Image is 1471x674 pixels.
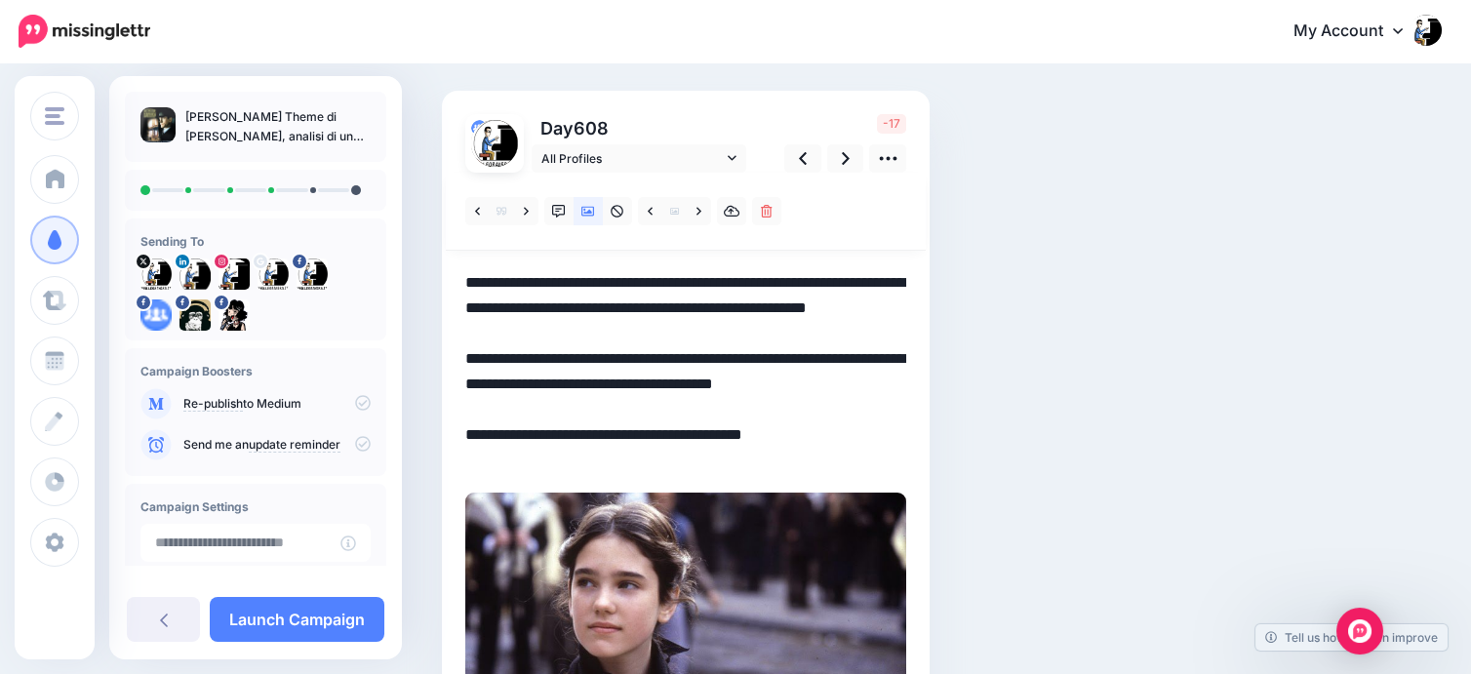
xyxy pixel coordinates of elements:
[183,396,243,412] a: Re-publish
[1255,624,1448,651] a: Tell us how we can improve
[532,144,746,173] a: All Profiles
[249,437,340,453] a: update reminder
[140,299,172,331] img: 5_2zSM9mMSk-bsa81112.png
[532,114,749,142] p: Day
[1336,608,1383,654] div: Open Intercom Messenger
[179,258,211,290] img: 1570549342741-45007.png
[219,299,250,331] img: 89851976_516648795922585_4336184366267891712_n-bsa81116.png
[185,107,371,146] p: [PERSON_NAME] Theme di [PERSON_NAME], analisi di un capolavoro
[297,258,328,290] img: picture-bsa81111.png
[183,436,371,454] p: Send me an
[541,148,723,169] span: All Profiles
[45,107,64,125] img: menu.png
[140,364,371,378] h4: Campaign Boosters
[471,120,487,136] img: 5_2zSM9mMSk-bsa81112.png
[179,299,211,331] img: picture-bsa81113.png
[140,234,371,249] h4: Sending To
[140,258,172,290] img: HttGZ6uy-27053.png
[877,114,906,134] span: -17
[1274,8,1442,56] a: My Account
[258,258,289,290] img: AOh14GiiPzDlo04bh4TWCuoNTZxJl-OwU8OYnMgtBtAPs96-c-61516.png
[471,120,518,167] img: AOh14GiiPzDlo04bh4TWCuoNTZxJl-OwU8OYnMgtBtAPs96-c-61516.png
[19,15,150,48] img: Missinglettr
[183,395,371,413] p: to Medium
[140,107,176,142] img: 411e646022c7b05dd016e18d03fcc5bf_thumb.jpg
[574,118,609,139] span: 608
[140,499,371,514] h4: Campaign Settings
[219,258,250,290] img: 64807065_1150739275111504_7951963907948544000_n-bsa102601.jpg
